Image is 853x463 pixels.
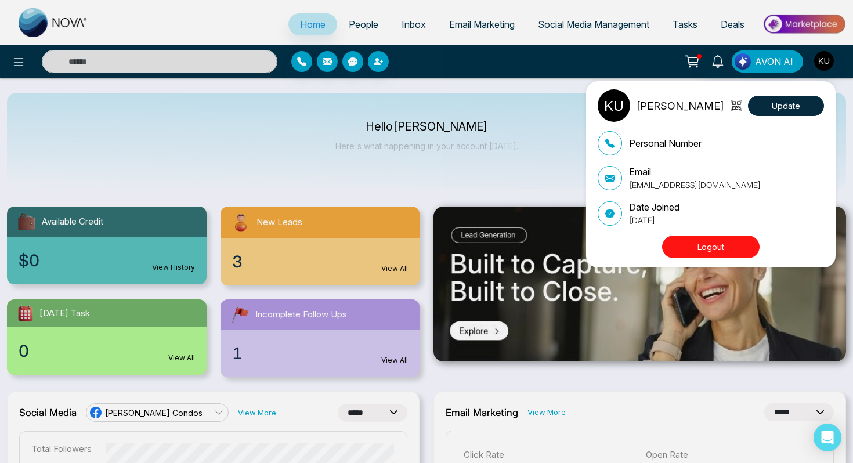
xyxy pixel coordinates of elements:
[629,200,679,214] p: Date Joined
[636,98,724,114] p: [PERSON_NAME]
[662,236,760,258] button: Logout
[629,214,679,226] p: [DATE]
[748,96,824,116] button: Update
[629,179,761,191] p: [EMAIL_ADDRESS][DOMAIN_NAME]
[629,165,761,179] p: Email
[814,424,841,451] div: Open Intercom Messenger
[629,136,702,150] p: Personal Number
